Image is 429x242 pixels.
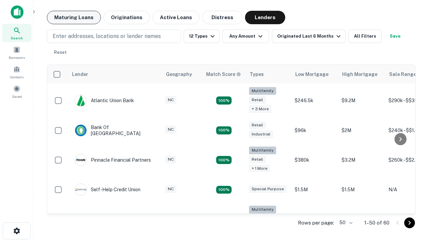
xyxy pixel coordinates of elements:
div: Special Purpose [249,185,287,193]
p: 1–50 of 60 [364,219,389,227]
div: Industrial [249,130,273,138]
button: Lenders [245,11,285,24]
button: Active Loans [152,11,199,24]
img: picture [75,184,86,195]
div: Matching Properties: 10, hasApolloMatch: undefined [216,96,232,105]
div: Self-help Credit Union [75,184,140,196]
div: NC [165,96,176,104]
div: Types [250,70,264,78]
img: picture [75,154,86,166]
a: Contacts [2,63,32,81]
div: Retail [249,156,266,163]
button: Distress [202,11,242,24]
h6: Match Score [206,71,240,78]
th: Geography [162,65,202,84]
span: Saved [12,94,22,99]
td: $246k [291,202,338,236]
div: Lender [72,70,88,78]
button: 12 Types [184,30,220,43]
p: Rows per page: [298,219,334,227]
div: Pinnacle Financial Partners [75,154,151,166]
div: + 1 more [249,165,270,172]
span: Borrowers [9,55,25,60]
td: $2M [338,118,385,143]
div: 50 [337,218,354,228]
div: Matching Properties: 15, hasApolloMatch: undefined [216,126,232,134]
div: Geography [166,70,192,78]
div: Bank Of [GEOGRAPHIC_DATA] [75,124,155,136]
th: Capitalize uses an advanced AI algorithm to match your search with the best lender. The match sco... [202,65,246,84]
button: Reset [50,46,71,59]
button: Originated Last 6 Months [272,30,346,43]
div: Atlantic Union Bank [75,94,134,107]
div: NC [165,126,176,133]
button: Enter addresses, locations or lender names [47,30,181,43]
a: Search [2,24,32,42]
button: Any Amount [222,30,269,43]
th: Types [246,65,291,84]
div: Matching Properties: 18, hasApolloMatch: undefined [216,156,232,164]
div: The Fidelity Bank [75,213,129,226]
div: + 3 more [249,105,271,113]
div: High Mortgage [342,70,377,78]
td: $96k [291,118,338,143]
span: Contacts [10,74,23,80]
div: Multifamily [249,87,276,95]
div: Sale Range [389,70,416,78]
div: Multifamily [249,206,276,213]
div: Multifamily [249,147,276,154]
td: $246.5k [291,84,338,118]
th: Low Mortgage [291,65,338,84]
div: NC [165,156,176,163]
td: $1.5M [291,177,338,202]
div: Retail [249,121,266,129]
button: Maturing Loans [47,11,101,24]
p: Enter addresses, locations or lender names [53,32,161,40]
iframe: Chat Widget [395,167,429,199]
img: picture [75,125,86,136]
td: $1.5M [338,177,385,202]
button: All Filters [348,30,382,43]
button: Save your search to get updates of matches that match your search criteria. [384,30,406,43]
th: Lender [68,65,162,84]
div: Matching Properties: 11, hasApolloMatch: undefined [216,186,232,194]
a: Saved [2,82,32,100]
div: Low Mortgage [295,70,328,78]
img: capitalize-icon.png [11,5,23,19]
div: Retail [249,96,266,104]
td: $9.2M [338,84,385,118]
td: $3.2M [338,202,385,236]
th: High Mortgage [338,65,385,84]
div: NC [165,185,176,193]
img: picture [75,95,86,106]
div: Originated Last 6 Months [277,32,343,40]
button: Originations [104,11,150,24]
td: $3.2M [338,143,385,177]
span: Search [11,35,23,41]
button: Go to next page [404,217,415,228]
td: $380k [291,143,338,177]
a: Borrowers [2,43,32,62]
div: Capitalize uses an advanced AI algorithm to match your search with the best lender. The match sco... [206,71,241,78]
